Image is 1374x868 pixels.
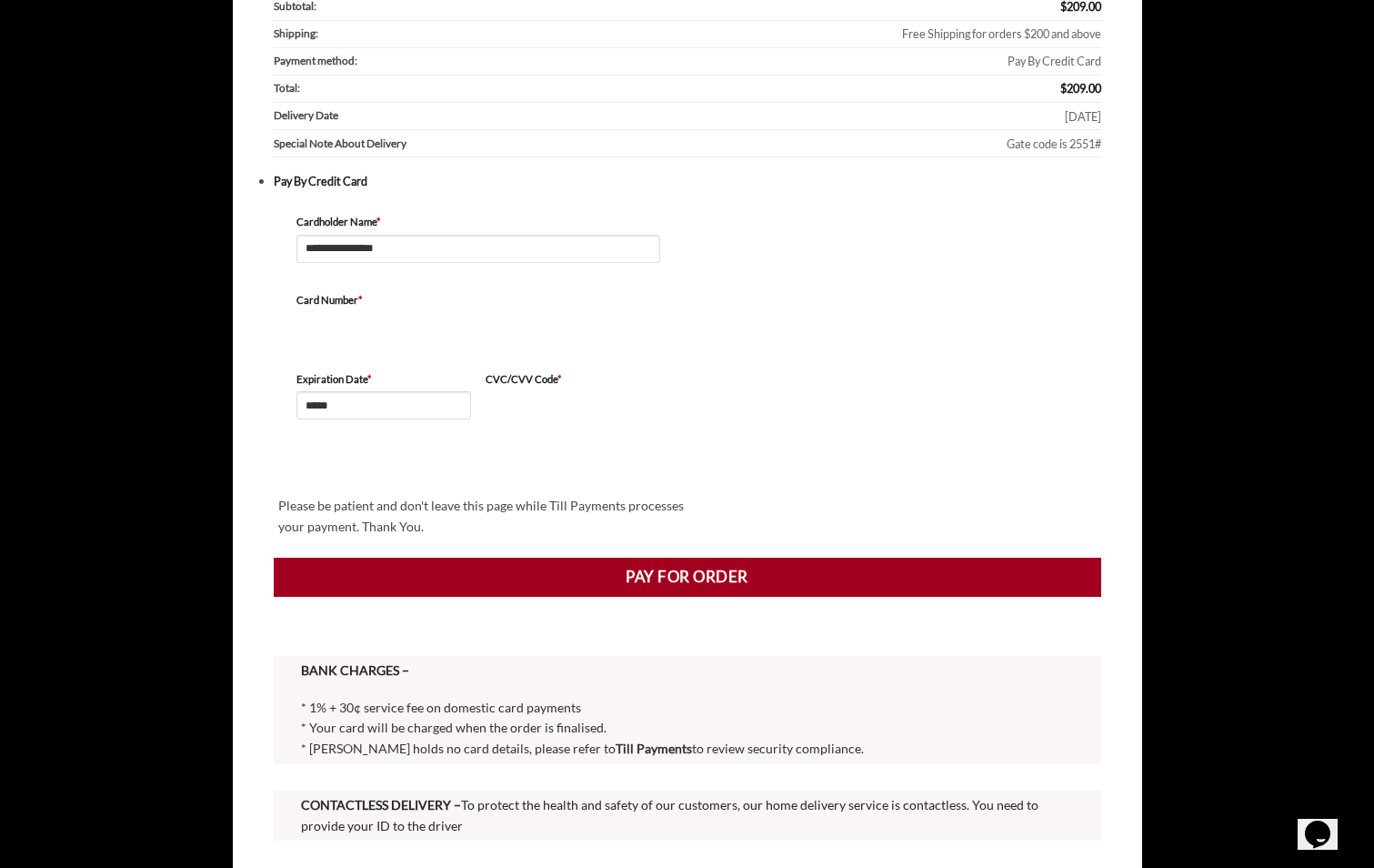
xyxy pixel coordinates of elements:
bdi: 209.00 [1060,81,1101,96]
td: Pay By Credit Card [699,48,1101,76]
strong: BANK CHARGES – [301,662,409,678]
a: Till Payments [616,741,692,756]
span: * Your card will be charged when the order is finalised. [301,720,607,735]
td: [DATE] [699,103,1101,130]
span: * [PERSON_NAME] holds no card details, please refer to to review security compliance. [301,741,864,756]
th: Payment method: [274,48,699,76]
strong: CONTACTLESS DELIVERY – [301,797,461,812]
th: Shipping: [274,21,699,48]
iframe: chat widget [1298,795,1356,850]
td: Free Shipping for orders $200 and above [699,21,1101,48]
label: Pay By Credit Card [274,174,367,188]
th: Delivery Date [274,103,699,130]
label: Cardholder Name [296,214,660,230]
th: Total: [274,76,699,103]
label: Card Number [296,292,660,308]
span: To protect the health and safety of our customers, our home delivery service is contactless. You ... [301,797,1038,833]
span: * 1% + 30¢ service fee on domestic card payments [301,700,581,715]
abbr: required [358,294,363,306]
div: Please be patient and don't leave this page while Till Payments processes your payment. Thank You. [274,491,710,541]
td: Gate code is 2551# [699,130,1101,157]
button: Pay for order [274,558,1101,596]
th: Special Note About Delivery [274,130,699,157]
span: $ [1060,81,1067,96]
abbr: required [376,216,381,227]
